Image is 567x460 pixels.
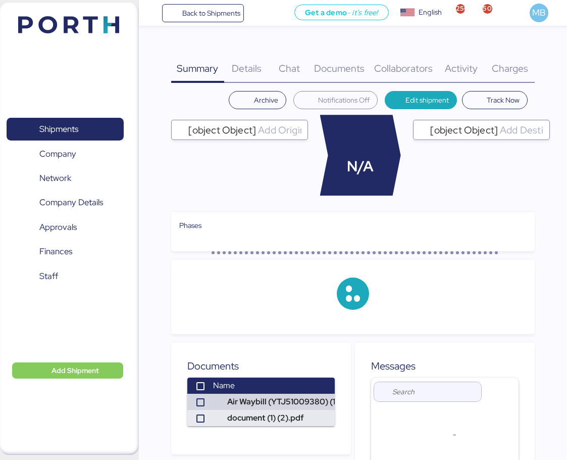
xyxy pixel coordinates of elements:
[232,62,262,75] span: Details
[177,62,218,75] span: Summary
[179,220,527,231] div: Phases
[39,147,76,161] span: Company
[39,171,71,186] span: Network
[7,118,124,141] a: Shipments
[39,195,103,210] span: Company Details
[7,216,124,239] a: Approvals
[445,62,478,75] span: Activity
[498,124,545,136] input: [object Object]
[347,156,374,177] span: N/A
[318,94,370,106] span: Notifications Off
[532,6,546,19] span: MB
[188,125,256,134] span: [object Object]
[314,62,365,75] span: Documents
[145,5,162,22] button: Menu
[7,191,124,214] a: Company Details
[229,91,286,109] button: Archive
[385,91,457,109] button: Edit shipment
[492,62,528,75] span: Charges
[39,220,77,235] span: Approvals
[209,410,362,426] td: document (1) (2).pdf
[7,265,124,288] a: Staff
[371,358,519,374] div: Messages
[182,7,240,19] span: Back to Shipments
[430,125,498,134] span: [object Object]
[39,244,72,259] span: Finances
[7,240,124,263] a: Finances
[7,142,124,165] a: Company
[419,7,442,18] div: English
[51,364,99,377] span: Add Shipment
[12,362,123,379] button: Add Shipment
[39,122,78,136] span: Shipments
[487,94,520,106] span: Track Now
[187,358,335,374] div: Documents
[462,91,528,109] button: Track Now
[256,124,303,136] input: [object Object]
[162,4,244,22] a: Back to Shipments
[374,62,433,75] span: Collaborators
[213,380,235,391] span: Name
[7,167,124,190] a: Network
[279,62,300,75] span: Chat
[405,94,449,106] span: Edit shipment
[209,394,362,410] td: Air Waybill (YTJ51009380) (1).pdf
[293,91,378,109] button: Notifications Off
[392,382,476,402] input: Search
[254,94,278,106] span: Archive
[39,269,58,284] span: Staff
